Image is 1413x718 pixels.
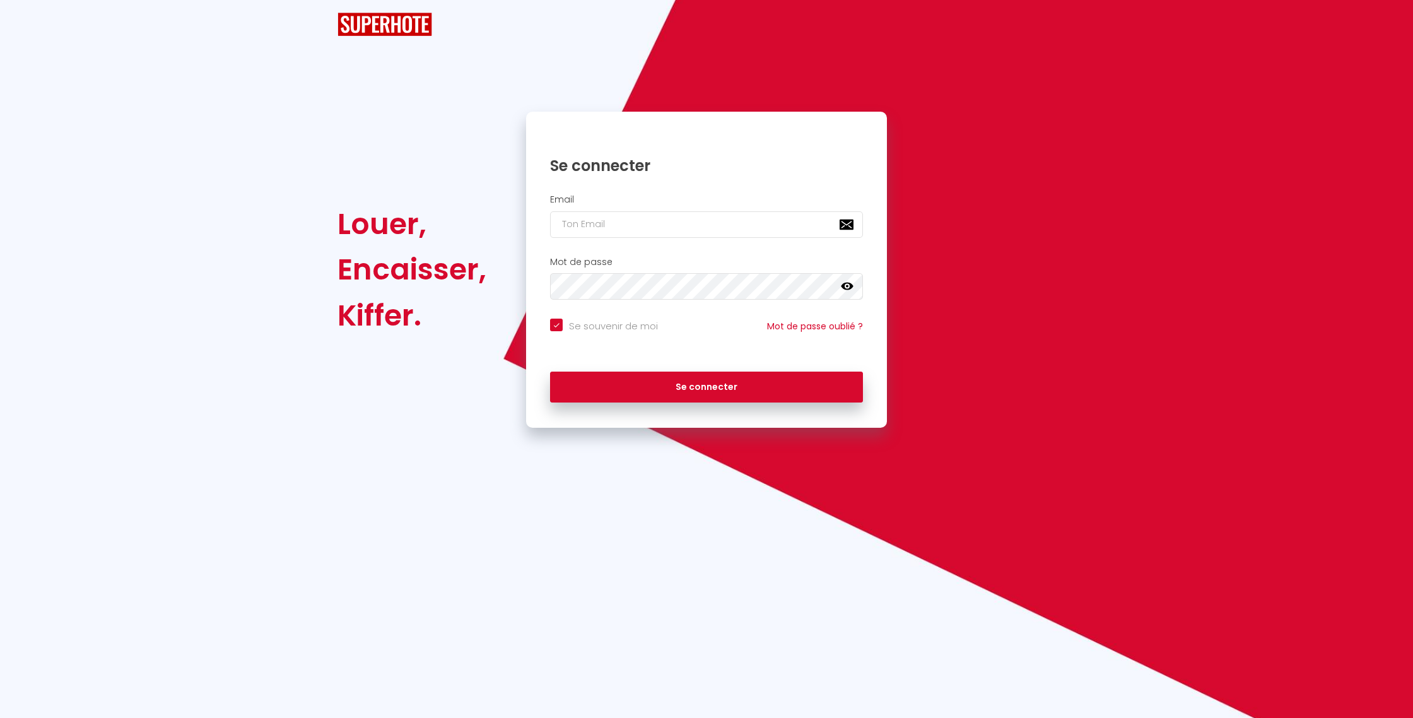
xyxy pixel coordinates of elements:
[337,293,486,338] div: Kiffer.
[767,320,863,333] a: Mot de passe oublié ?
[550,194,863,205] h2: Email
[337,201,486,247] div: Louer,
[337,247,486,292] div: Encaisser,
[550,257,863,268] h2: Mot de passe
[550,211,863,238] input: Ton Email
[550,372,863,403] button: Se connecter
[337,13,432,36] img: SuperHote logo
[550,156,863,175] h1: Se connecter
